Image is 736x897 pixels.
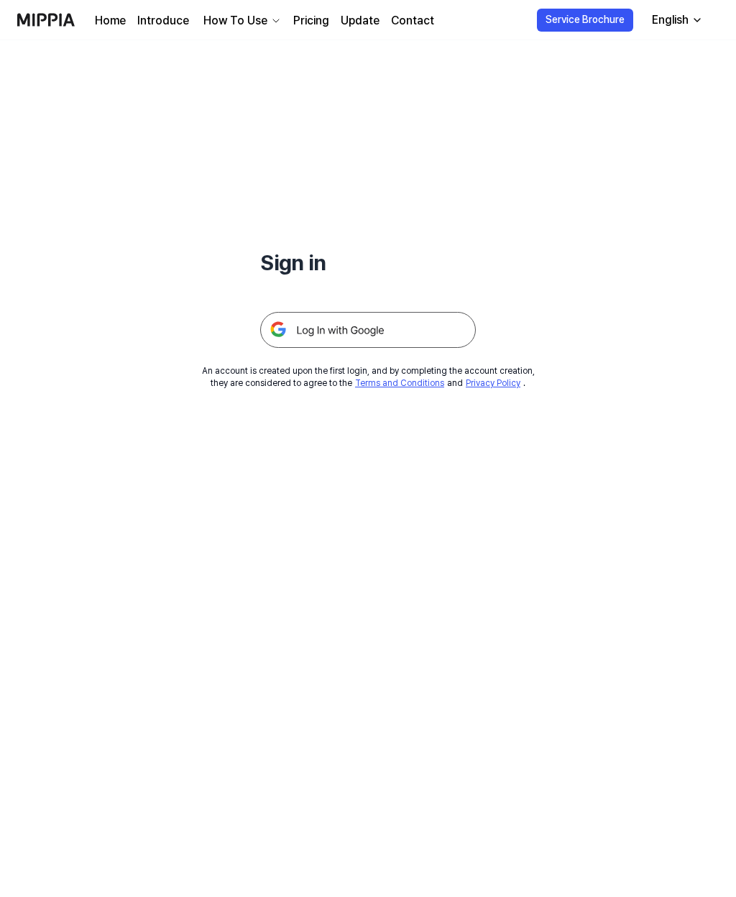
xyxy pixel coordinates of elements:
h1: Sign in [260,247,476,277]
a: Introduce [137,12,189,29]
button: Service Brochure [537,9,633,32]
div: An account is created upon the first login, and by completing the account creation, they are cons... [202,365,535,390]
a: Privacy Policy [466,378,520,388]
button: How To Use [201,12,282,29]
div: English [649,11,691,29]
img: 구글 로그인 버튼 [260,312,476,348]
a: Terms and Conditions [355,378,444,388]
a: Update [341,12,379,29]
a: Pricing [293,12,329,29]
button: English [640,6,712,34]
a: Home [95,12,126,29]
a: Contact [391,12,434,29]
div: How To Use [201,12,270,29]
